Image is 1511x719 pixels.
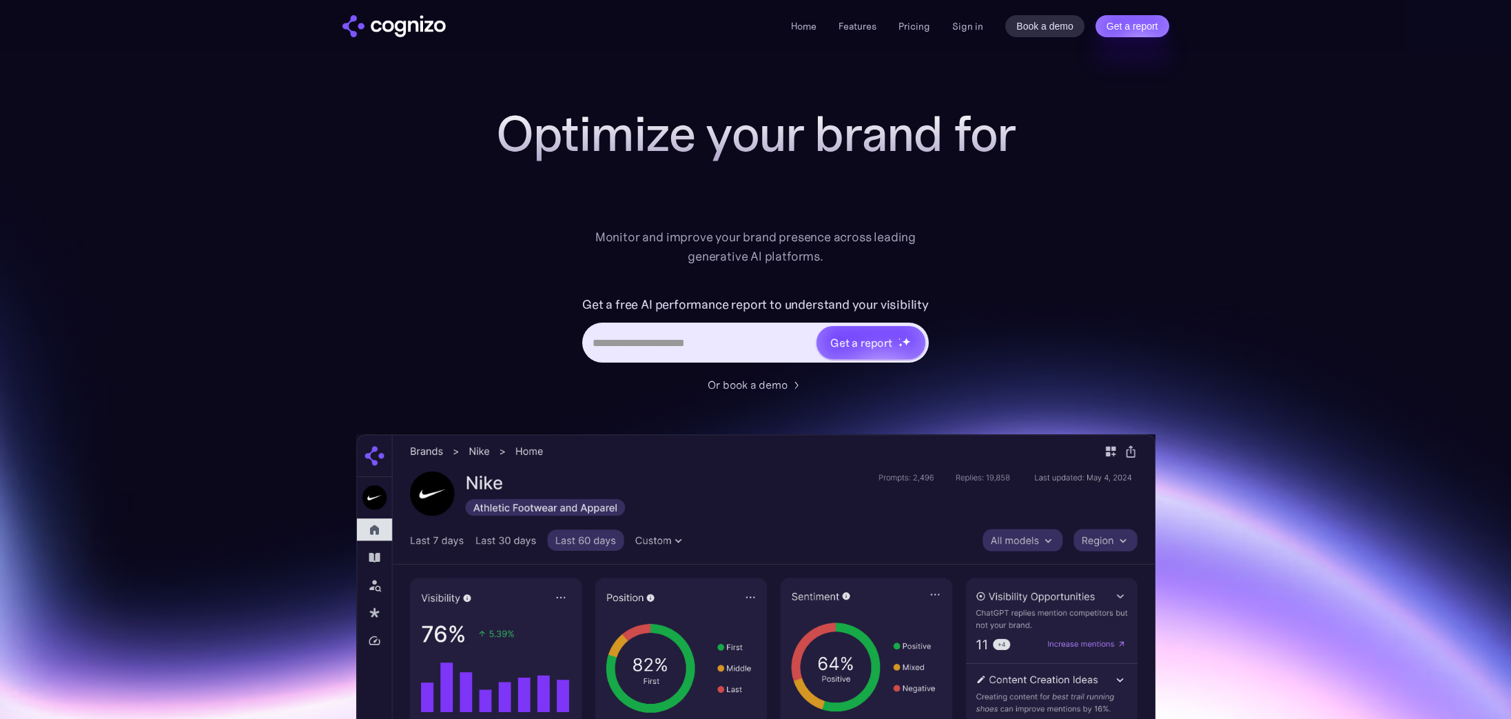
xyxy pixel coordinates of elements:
img: star [898,338,901,340]
form: Hero URL Input Form [582,294,929,369]
a: Pricing [898,20,930,32]
div: Monitor and improve your brand presence across leading generative AI platforms. [586,227,925,266]
a: Book a demo [1005,15,1085,37]
img: star [898,343,903,347]
a: Get a report [1096,15,1169,37]
img: cognizo logo [342,15,446,37]
img: star [902,337,911,346]
a: Sign in [952,18,983,34]
div: Or book a demo [708,376,788,393]
a: home [342,15,446,37]
a: Or book a demo [708,376,804,393]
a: Get a reportstarstarstar [815,325,927,361]
h1: Optimize your brand for [480,106,1031,161]
div: Get a report [830,334,892,351]
a: Home [791,20,816,32]
label: Get a free AI performance report to understand your visibility [582,294,929,316]
a: Features [839,20,876,32]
